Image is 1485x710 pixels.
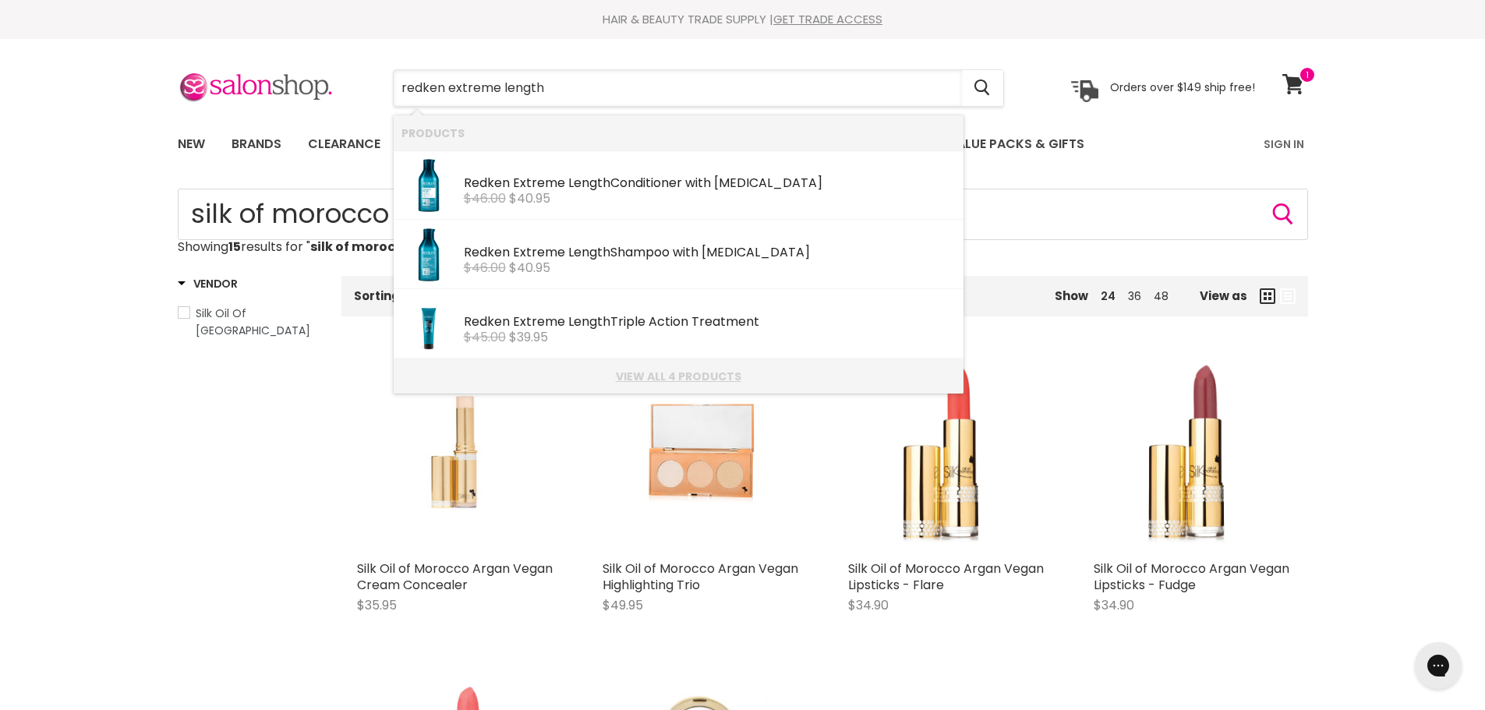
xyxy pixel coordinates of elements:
[1271,202,1296,227] button: Search
[603,354,801,553] a: Silk Oil of Morocco Argan Vegan Highlighting Trio
[166,122,1176,167] ul: Main menu
[357,560,553,594] a: Silk Oil of Morocco Argan Vegan Cream Concealer
[394,220,963,289] li: Products: Redken Extreme Length Shampoo with Biotin
[1094,354,1292,553] img: Silk Oil of Morocco Argan Vegan Lipsticks - Fudge
[310,238,501,256] strong: silk of morocco argan vegan
[603,596,643,614] span: $49.95
[1200,289,1247,302] span: View as
[401,228,456,282] img: redken-extreme-length-shampoo-300ml-by-redken-6e1_200x.png
[936,128,1096,161] a: Value Packs & Gifts
[178,276,238,291] h3: Vendor
[220,128,293,161] a: Brands
[1101,288,1116,304] a: 24
[1128,288,1141,304] a: 36
[513,174,565,192] b: Extreme
[848,354,1047,553] img: Silk Oil of Morocco Argan Vegan Lipsticks - Flare
[464,176,956,193] div: Conditioner with [MEDICAL_DATA]
[464,259,506,277] s: $46.00
[848,560,1044,594] a: Silk Oil of Morocco Argan Vegan Lipsticks - Flare
[178,189,1308,240] form: Product
[1094,596,1134,614] span: $34.90
[1407,637,1469,694] iframe: Gorgias live chat messenger
[464,245,956,262] div: Shampoo with [MEDICAL_DATA]
[178,189,1308,240] input: Search
[1110,80,1255,94] p: Orders over $149 ship free!
[464,243,510,261] b: Redken
[393,69,1004,107] form: Product
[357,596,397,614] span: $35.95
[773,11,882,27] a: GET TRADE ACCESS
[401,370,956,383] a: View all 4 products
[394,289,963,359] li: Products: Redken Extreme Length Triple Action Treatment
[513,243,565,261] b: Extreme
[196,306,310,338] span: Silk Oil Of [GEOGRAPHIC_DATA]
[464,189,506,207] s: $46.00
[962,70,1003,106] button: Search
[568,313,610,330] b: Length
[1094,560,1289,594] a: Silk Oil of Morocco Argan Vegan Lipsticks - Fudge
[509,328,548,346] span: $39.95
[509,189,550,207] span: $40.95
[464,315,956,331] div: Triple Action Treatment
[513,313,565,330] b: Extreme
[394,359,963,394] li: View All
[354,289,400,302] label: Sorting
[568,243,610,261] b: Length
[464,328,506,346] s: $45.00
[390,354,522,553] img: Silk Oil of Morocco Argan Vegan Cream Concealer
[401,297,456,351] img: redken-extreme-length-triple-action-treatment-hair-mask-for-longer-hair_200x.jpg
[228,238,241,256] strong: 15
[509,259,550,277] span: $40.95
[394,150,963,220] li: Products: Redken Extreme Length Conditioner with Biotin
[603,560,798,594] a: Silk Oil of Morocco Argan Vegan Highlighting Trio
[1254,128,1314,161] a: Sign In
[464,313,510,330] b: Redken
[401,158,456,213] img: redken-extreme-length-conditioner-250ml-by-redken-d81_200x.png
[635,354,768,553] img: Silk Oil of Morocco Argan Vegan Highlighting Trio
[178,240,1308,254] p: Showing results for " "
[1154,288,1169,304] a: 48
[394,115,963,150] li: Products
[178,305,322,339] a: Silk Oil Of Morocco
[568,174,610,192] b: Length
[848,596,889,614] span: $34.90
[158,122,1328,167] nav: Main
[357,354,556,553] a: Silk Oil of Morocco Argan Vegan Cream Concealer
[1055,288,1088,304] span: Show
[166,128,217,161] a: New
[158,12,1328,27] div: HAIR & BEAUTY TRADE SUPPLY |
[394,70,962,106] input: Search
[296,128,392,161] a: Clearance
[464,174,510,192] b: Redken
